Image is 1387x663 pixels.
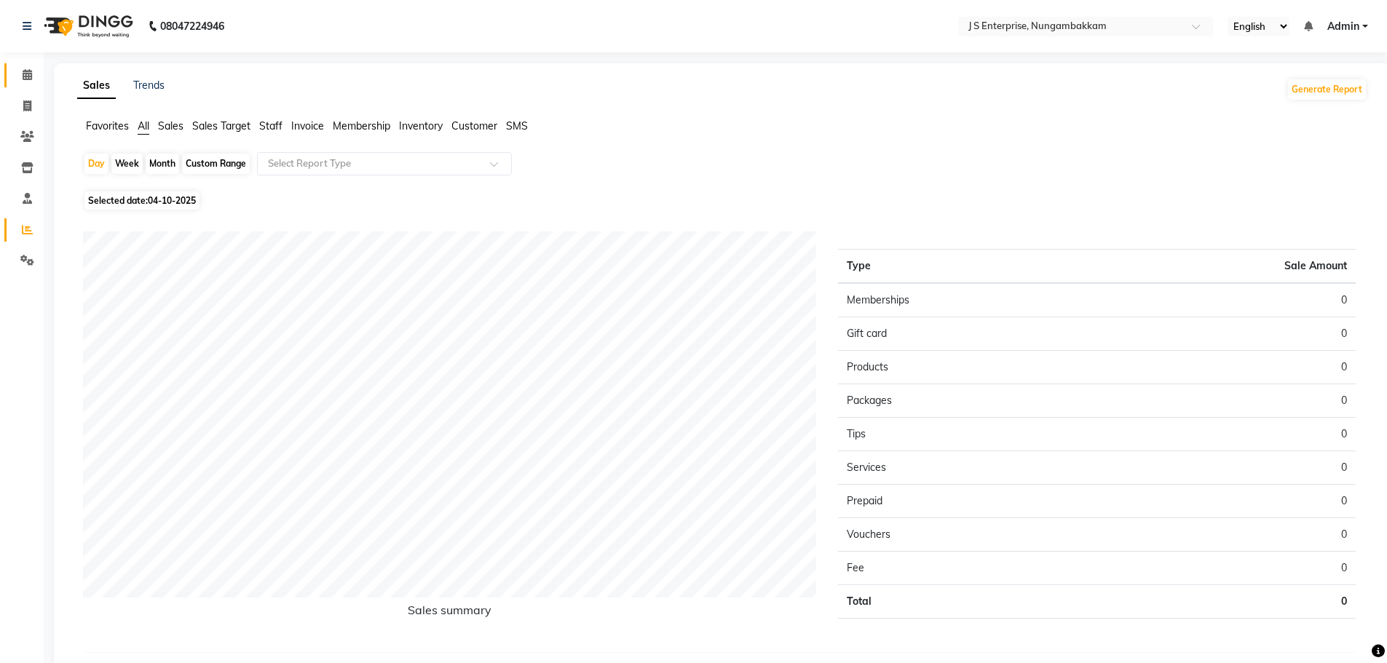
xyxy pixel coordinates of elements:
td: 0 [1097,518,1356,552]
td: Prepaid [838,485,1096,518]
button: Generate Report [1288,79,1366,100]
td: 0 [1097,485,1356,518]
span: Invoice [291,119,324,132]
b: 08047224946 [160,6,224,47]
td: 0 [1097,384,1356,418]
div: Day [84,154,108,174]
td: 0 [1097,552,1356,585]
div: Week [111,154,143,174]
td: 0 [1097,418,1356,451]
td: 0 [1097,585,1356,619]
span: Staff [259,119,282,132]
td: Vouchers [838,518,1096,552]
a: Sales [77,73,116,99]
span: Admin [1327,19,1359,34]
span: Sales Target [192,119,250,132]
td: Services [838,451,1096,485]
td: Total [838,585,1096,619]
img: logo [37,6,137,47]
td: Packages [838,384,1096,418]
td: 0 [1097,283,1356,317]
span: Customer [451,119,497,132]
th: Type [838,250,1096,284]
span: SMS [506,119,528,132]
span: Favorites [86,119,129,132]
td: Memberships [838,283,1096,317]
span: Membership [333,119,390,132]
td: 0 [1097,317,1356,351]
span: Sales [158,119,183,132]
h6: Sales summary [83,603,816,623]
span: 04-10-2025 [148,195,196,206]
span: All [138,119,149,132]
td: Fee [838,552,1096,585]
span: Inventory [399,119,443,132]
td: 0 [1097,351,1356,384]
span: Selected date: [84,191,199,210]
a: Trends [133,79,165,92]
th: Sale Amount [1097,250,1356,284]
div: Custom Range [182,154,250,174]
div: Month [146,154,179,174]
td: Products [838,351,1096,384]
td: Tips [838,418,1096,451]
td: Gift card [838,317,1096,351]
td: 0 [1097,451,1356,485]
